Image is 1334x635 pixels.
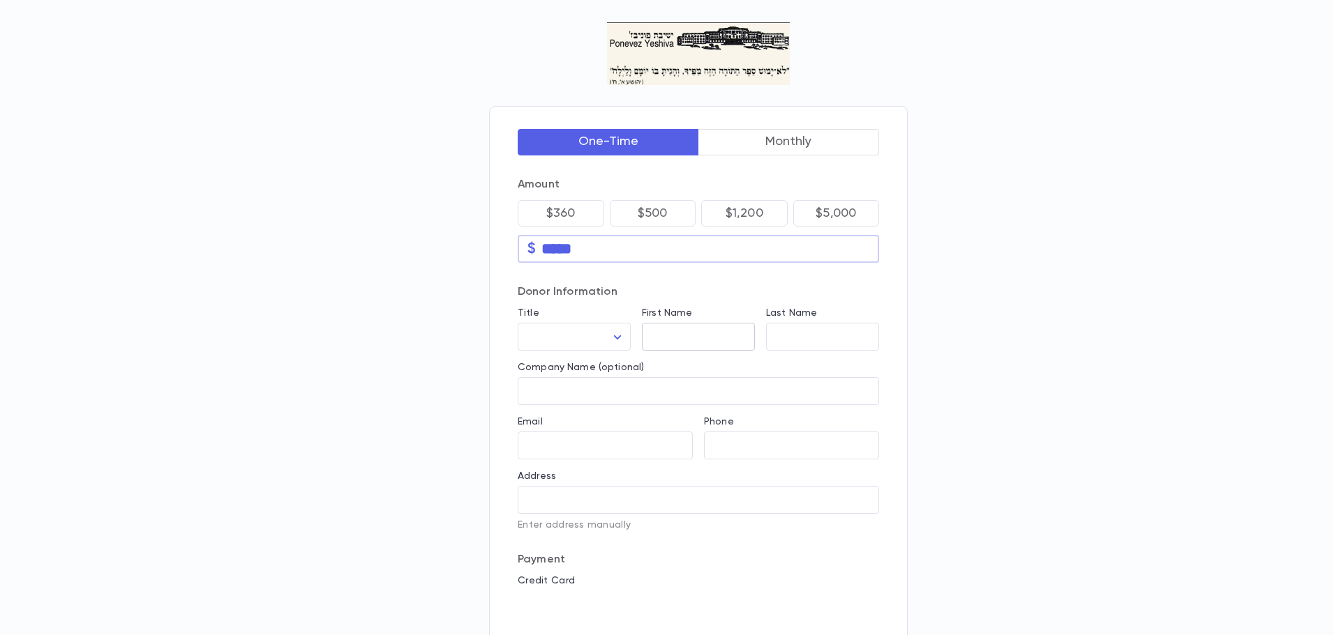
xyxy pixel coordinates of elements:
[518,178,879,192] p: Amount
[518,575,879,586] p: Credit Card
[518,323,631,351] div: ​
[546,206,576,220] p: $360
[518,362,644,373] label: Company Name (optional)
[793,200,880,227] button: $5,000
[518,519,879,530] p: Enter address manually
[642,307,692,319] label: First Name
[766,307,817,319] label: Last Name
[518,416,543,427] label: Email
[698,129,880,155] button: Monthly
[726,206,763,220] p: $1,200
[610,200,696,227] button: $500
[816,206,856,220] p: $5,000
[518,285,879,299] p: Donor Information
[638,206,668,220] p: $500
[704,416,734,427] label: Phone
[701,200,788,227] button: $1,200
[607,22,790,85] img: Logo
[527,242,536,256] p: $
[518,553,879,567] p: Payment
[518,470,556,482] label: Address
[518,200,604,227] button: $360
[518,129,699,155] button: One-Time
[518,307,539,319] label: Title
